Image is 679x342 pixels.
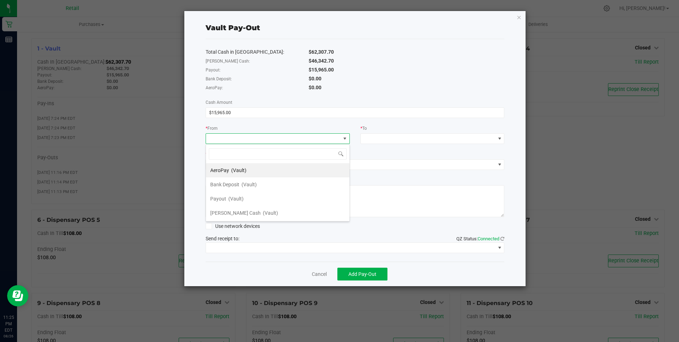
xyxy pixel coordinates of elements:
span: $62,307.70 [309,49,334,55]
label: To [360,125,367,132]
span: Payout [210,196,226,202]
label: From [206,125,218,132]
span: AeroPay [210,167,229,173]
iframe: Resource center [7,285,28,306]
span: Send receipt to: [206,236,239,241]
span: Connected [478,236,499,241]
a: Cancel [312,271,327,278]
span: (Vault) [241,182,257,187]
span: (Vault) [263,210,278,216]
span: $15,965.00 [309,67,334,73]
span: [PERSON_NAME] Cash: [206,59,250,64]
span: [PERSON_NAME] Cash [210,210,261,216]
span: Bank Deposit [210,182,239,187]
span: $0.00 [309,76,321,81]
span: Add Pay-Out [348,271,376,277]
span: (Vault) [228,196,244,202]
span: $46,342.70 [309,58,334,64]
span: AeroPay: [206,85,223,90]
span: (Vault) [231,167,246,173]
div: Vault Pay-Out [206,22,260,33]
span: $0.00 [309,85,321,90]
button: Add Pay-Out [337,268,387,280]
span: Payout: [206,68,221,73]
span: Bank Deposit: [206,76,232,81]
label: Use network devices [206,223,260,230]
span: QZ Status: [456,236,504,241]
span: Total Cash in [GEOGRAPHIC_DATA]: [206,49,284,55]
span: Cash Amount [206,100,232,105]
